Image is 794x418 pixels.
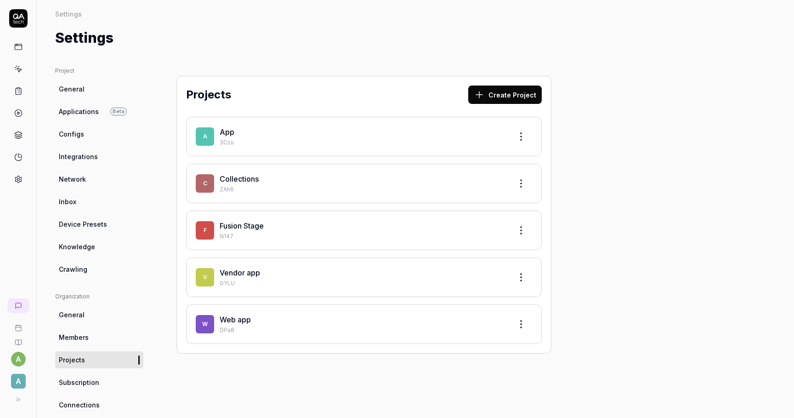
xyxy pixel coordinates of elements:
[4,366,33,390] button: A
[59,84,85,94] span: General
[468,86,542,104] button: Create Project
[55,171,143,188] a: Network
[55,193,143,210] a: Inbox
[59,310,85,320] span: General
[55,103,143,120] a: ApplicationsBeta
[220,326,505,334] p: DPa8
[196,268,214,286] span: V
[11,352,26,366] button: a
[59,264,87,274] span: Crawling
[59,129,84,139] span: Configs
[59,174,86,184] span: Network
[59,400,100,410] span: Connections
[59,378,99,387] span: Subscription
[196,315,214,333] span: W
[220,315,251,324] a: Web app
[55,292,143,301] div: Organization
[220,221,264,230] a: Fusion Stage
[55,374,143,391] a: Subscription
[196,174,214,193] span: C
[7,298,29,313] a: New conversation
[55,67,143,75] div: Project
[220,268,260,277] a: Vendor app
[220,138,505,147] p: 3Czu
[59,107,99,116] span: Applications
[220,232,505,240] p: N147
[55,148,143,165] a: Integrations
[11,374,26,389] span: A
[55,329,143,346] a: Members
[59,152,98,161] span: Integrations
[186,86,231,103] h2: Projects
[55,216,143,233] a: Device Presets
[59,332,89,342] span: Members
[220,174,259,183] a: Collections
[220,185,505,194] p: ZAh6
[196,127,214,146] span: A
[196,221,214,240] span: F
[220,279,505,287] p: GYLU
[59,242,95,252] span: Knowledge
[4,332,33,346] a: Documentation
[55,396,143,413] a: Connections
[55,126,143,143] a: Configs
[55,306,143,323] a: General
[55,28,113,48] h1: Settings
[55,351,143,368] a: Projects
[4,317,33,332] a: Book a call with us
[220,127,234,137] a: App
[59,197,76,206] span: Inbox
[110,108,127,115] span: Beta
[59,219,107,229] span: Device Presets
[55,261,143,278] a: Crawling
[55,9,82,18] div: Settings
[55,238,143,255] a: Knowledge
[55,80,143,97] a: General
[59,355,85,365] span: Projects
